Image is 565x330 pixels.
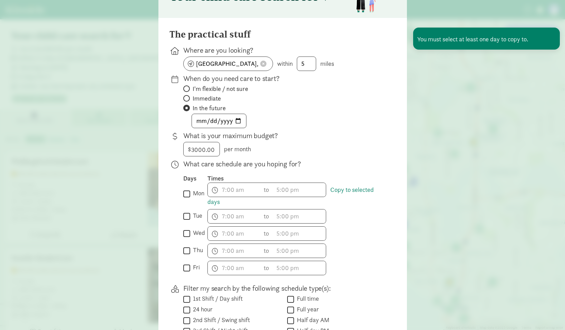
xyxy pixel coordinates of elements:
input: 5:00 pm [273,209,326,223]
label: Half day AM [294,316,329,324]
div: You must select at least one day to copy to. [413,28,560,50]
div: Days [183,174,207,183]
label: thu [190,246,203,254]
span: to [264,246,270,255]
label: tue [190,212,202,220]
p: When do you need care to start? [183,74,385,83]
span: to [264,263,270,272]
input: 7:00 am [208,261,260,275]
p: What is your maximum budget? [183,131,385,141]
input: 5:00 pm [273,244,326,258]
input: 5:00 pm [273,261,326,275]
label: Full time [294,295,319,303]
p: What care schedule are you hoping for? [183,159,385,169]
span: to [264,185,270,194]
input: 7:00 am [208,183,260,197]
span: Immediate [193,94,221,103]
p: Filter my search by the following schedule type(s): [183,283,385,293]
input: 7:00 am [208,209,260,223]
label: 2nd Shift / Swing shift [190,316,250,324]
label: fri [190,263,200,271]
label: 24 hour [190,305,213,313]
div: Times [207,174,385,183]
span: In the future [193,104,226,112]
input: enter zipcode or address [184,57,273,71]
p: Where are you looking? [183,45,385,55]
h4: The practical stuff [169,29,251,40]
input: 5:00 pm [273,227,326,240]
span: I'm flexible / not sure [193,85,248,93]
input: 5:00 pm [273,183,326,197]
span: within [277,60,293,68]
label: Full year [294,305,319,313]
span: to [264,229,270,238]
input: 7:00 am [208,227,260,240]
input: 7:00 am [208,244,260,258]
span: per month [224,145,251,153]
a: Copy to selected days [207,186,374,206]
label: 1st Shift / Day shift [190,295,243,303]
span: to [264,212,270,221]
label: mon [190,189,204,197]
label: wed [190,229,205,237]
span: miles [320,60,334,68]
